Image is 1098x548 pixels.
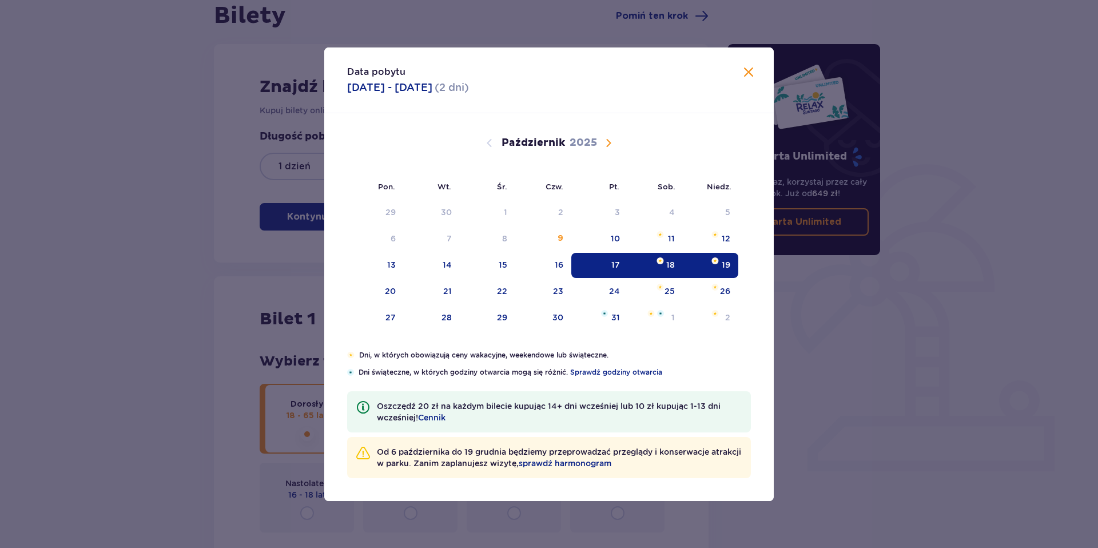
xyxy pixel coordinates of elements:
td: Pomarańczowa gwiazdkaNiebieska gwiazdka1 [628,305,683,331]
div: 25 [665,285,675,297]
img: Pomarańczowa gwiazdka [711,284,719,291]
td: 20 [347,279,404,304]
div: 23 [553,285,563,297]
div: 12 [722,233,730,244]
td: Data zaznaczona. piątek, 17 października 2025 [571,253,628,278]
td: Data niedostępna. niedziela, 5 października 2025 [683,200,738,225]
td: Data zaznaczona. sobota, 18 października 2025 [628,253,683,278]
small: Sob. [658,182,675,191]
td: Niebieska gwiazdka31 [571,305,628,331]
td: 29 [460,305,515,331]
small: Pon. [378,182,395,191]
img: Pomarańczowa gwiazdka [347,352,355,359]
p: Dni świąteczne, w których godziny otwarcia mogą się różnić. [359,367,751,378]
div: 5 [725,207,730,218]
button: Następny miesiąc [602,136,615,150]
div: 1 [671,312,675,323]
div: 2 [558,207,563,218]
div: 16 [555,259,563,271]
img: Pomarańczowa gwiazdka [657,284,664,291]
div: 15 [499,259,507,271]
img: Pomarańczowa gwiazdka [711,310,719,317]
div: 27 [385,312,396,323]
small: Czw. [546,182,563,191]
td: 24 [571,279,628,304]
td: 30 [515,305,572,331]
img: Niebieska gwiazdka [601,310,608,317]
td: 14 [404,253,460,278]
td: Pomarańczowa gwiazdka2 [683,305,738,331]
div: 21 [443,285,452,297]
div: 29 [497,312,507,323]
div: 2 [725,312,730,323]
p: ( 2 dni ) [435,81,469,94]
td: Data niedostępna. piątek, 3 października 2025 [571,200,628,225]
td: 9 [515,227,572,252]
p: Data pobytu [347,66,405,78]
td: 22 [460,279,515,304]
td: 23 [515,279,572,304]
img: Pomarańczowa gwiazdka [657,231,664,238]
td: Pomarańczowa gwiazdka12 [683,227,738,252]
div: 6 [391,233,396,244]
p: Październik [502,136,565,150]
div: 1 [504,207,507,218]
div: 24 [609,285,620,297]
div: 31 [611,312,620,323]
div: 9 [558,233,563,244]
div: 4 [669,207,675,218]
div: 28 [441,312,452,323]
small: Niedz. [707,182,731,191]
img: Pomarańczowa gwiazdka [711,257,719,264]
div: 30 [552,312,563,323]
div: 20 [385,285,396,297]
div: 29 [385,207,396,218]
div: 7 [447,233,452,244]
p: Oszczędź 20 zł na każdym bilecie kupując 14+ dni wcześniej lub 10 zł kupując 1-13 dni wcześniej! [377,400,742,423]
td: Data niedostępna. wtorek, 30 września 2025 [404,200,460,225]
td: Pomarańczowa gwiazdka26 [683,279,738,304]
div: 19 [722,259,730,271]
div: 14 [443,259,452,271]
td: Data niedostępna. środa, 8 października 2025 [460,227,515,252]
div: 3 [615,207,620,218]
p: [DATE] - [DATE] [347,81,432,94]
td: 10 [571,227,628,252]
button: Poprzedni miesiąc [483,136,496,150]
td: 16 [515,253,572,278]
p: Dni, w których obowiązują ceny wakacyjne, weekendowe lub świąteczne. [359,350,751,360]
div: 11 [668,233,675,244]
td: 15 [460,253,515,278]
img: Pomarańczowa gwiazdka [647,310,655,317]
div: 17 [611,259,620,271]
img: Pomarańczowa gwiazdka [657,257,664,264]
td: 13 [347,253,404,278]
small: Pt. [609,182,619,191]
a: Cennik [418,412,445,423]
td: 21 [404,279,460,304]
td: 27 [347,305,404,331]
td: Pomarańczowa gwiazdka25 [628,279,683,304]
div: 26 [720,285,730,297]
a: sprawdź harmonogram [519,458,611,469]
td: Data niedostępna. czwartek, 2 października 2025 [515,200,572,225]
img: Pomarańczowa gwiazdka [711,231,719,238]
p: Od 6 października do 19 grudnia będziemy przeprowadzać przeglądy i konserwacje atrakcji w parku. ... [377,446,742,469]
p: 2025 [570,136,597,150]
img: Niebieska gwiazdka [347,369,354,376]
td: 28 [404,305,460,331]
div: 10 [611,233,620,244]
td: Data niedostępna. wtorek, 7 października 2025 [404,227,460,252]
td: Data niedostępna. sobota, 4 października 2025 [628,200,683,225]
td: Data niedostępna. poniedziałek, 29 września 2025 [347,200,404,225]
div: 13 [387,259,396,271]
td: Data zaznaczona. niedziela, 19 października 2025 [683,253,738,278]
div: 8 [502,233,507,244]
a: Sprawdź godziny otwarcia [570,367,662,378]
div: 22 [497,285,507,297]
td: Pomarańczowa gwiazdka11 [628,227,683,252]
small: Śr. [497,182,507,191]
